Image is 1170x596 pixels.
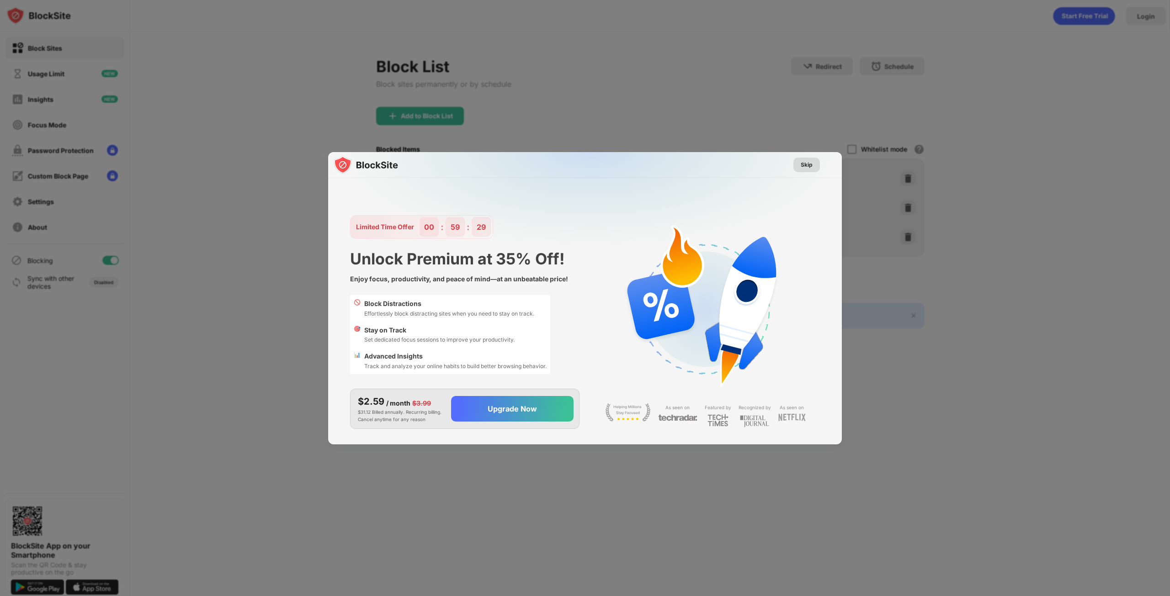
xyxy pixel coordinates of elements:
[739,403,771,412] div: Recognized by
[364,362,547,370] div: Track and analyze your online habits to build better browsing behavior.
[705,403,731,412] div: Featured by
[364,335,515,344] div: Set dedicated focus sessions to improve your productivity.
[740,414,769,429] img: light-digital-journal.svg
[605,403,651,422] img: light-stay-focus.svg
[412,398,431,408] div: $3.99
[707,414,729,427] img: light-techtimes.svg
[386,398,410,408] div: / month
[358,395,384,408] div: $2.59
[334,152,847,333] img: gradient.svg
[665,403,690,412] div: As seen on
[364,351,547,361] div: Advanced Insights
[778,414,806,421] img: light-netflix.svg
[801,160,813,169] div: Skip
[658,414,697,422] img: light-techradar.svg
[780,403,804,412] div: As seen on
[354,325,361,344] div: 🎯
[354,351,361,370] div: 📊
[358,395,444,423] div: $31.12 Billed annually. Recurring billing. Cancel anytime for any reason
[488,404,537,413] div: Upgrade Now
